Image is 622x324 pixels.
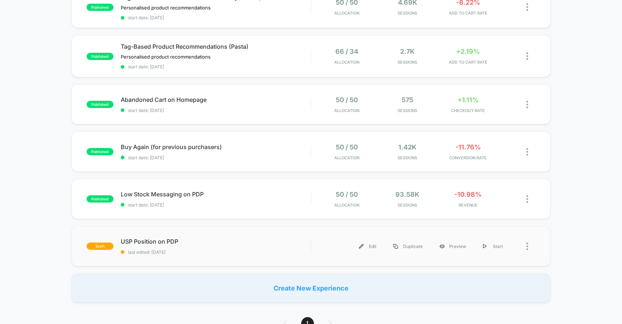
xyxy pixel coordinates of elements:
img: close [526,148,528,156]
span: Sessions [379,108,436,113]
span: USP Position on PDP [121,238,311,245]
span: Sessions [379,155,436,160]
span: Tag-Based Product Recommendations (Pasta) [121,43,311,50]
span: Sessions [379,60,436,65]
span: Personalised product recommendations [121,5,211,11]
span: Sessions [379,203,436,208]
span: start date: [DATE] [121,108,311,113]
span: start date: [DATE] [121,64,311,69]
span: Abandoned Cart on Homepage [121,96,311,103]
span: +2.19% [456,48,480,55]
span: start date: [DATE] [121,202,311,208]
span: -11.76% [455,143,481,151]
img: close [526,243,528,250]
span: Allocation [334,155,359,160]
span: published [87,101,113,108]
img: close [526,195,528,203]
img: close [526,3,528,11]
div: Start [475,238,511,255]
span: 575 [402,96,413,104]
span: Personalised product recommendations [121,54,211,60]
span: published [87,148,113,155]
span: 50 / 50 [336,96,358,104]
span: start date: [DATE] [121,155,311,160]
img: close [526,101,528,108]
span: ADD TO CART RATE [439,11,496,16]
span: +1.11% [458,96,479,104]
span: Low Stock Messaging on PDP [121,191,311,198]
span: 2.7k [400,48,415,55]
span: -10.98% [454,191,482,198]
span: draft [87,243,113,250]
span: Sessions [379,11,436,16]
span: 93.58k [395,191,419,198]
div: Edit [351,238,385,255]
span: CHECKOUT RATE [439,108,496,113]
span: 50 / 50 [336,191,358,198]
img: menu [483,244,487,249]
span: published [87,195,113,203]
img: close [526,52,528,60]
span: 1.42k [398,143,416,151]
span: published [87,4,113,11]
span: Buy Again (for previous purchasers) [121,143,311,151]
span: 66 / 34 [335,48,358,55]
span: published [87,53,113,60]
span: Allocation [334,108,359,113]
span: ADD TO CART RATE [439,60,496,65]
span: Allocation [334,203,359,208]
img: menu [393,244,398,249]
span: start date: [DATE] [121,15,311,20]
img: menu [359,244,364,249]
span: Allocation [334,11,359,16]
span: 50 / 50 [336,143,358,151]
span: last edited: [DATE] [121,249,311,255]
span: REVENUE [439,203,496,208]
div: Duplicate [385,238,431,255]
div: Preview [431,238,475,255]
span: Allocation [334,60,359,65]
div: Create New Experience [72,273,551,303]
span: CONVERSION RATE [439,155,496,160]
